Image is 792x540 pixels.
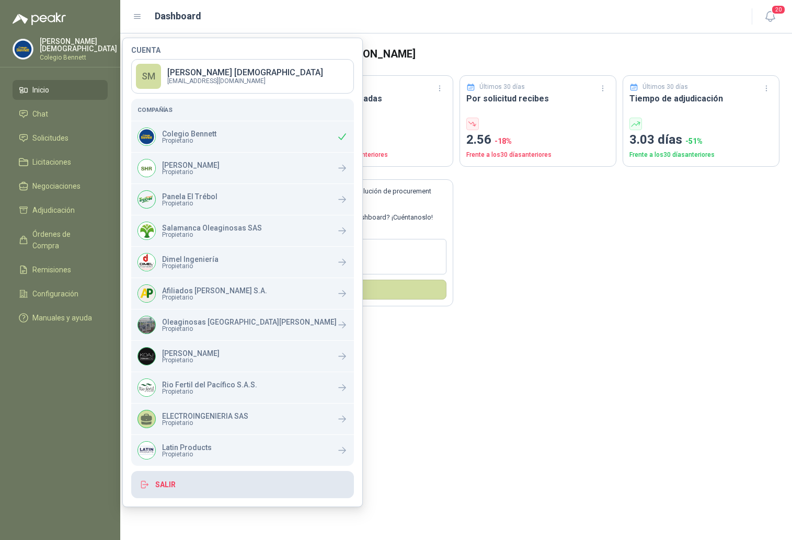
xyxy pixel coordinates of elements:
img: Company Logo [138,348,155,365]
a: ELECTROINGENIERIA SASPropietario [131,404,354,434]
a: Solicitudes [13,128,108,148]
h3: Bienvenido de [DEMOGRAPHIC_DATA][PERSON_NAME] [150,46,779,62]
span: Adjudicación [32,204,75,216]
span: Propietario [162,294,267,301]
a: Company Logo[PERSON_NAME]Propietario [131,341,354,372]
span: Configuración [32,288,78,300]
span: Propietario [162,263,219,269]
a: Company LogoLatin ProductsPropietario [131,435,354,466]
span: Manuales y ayuda [32,312,92,324]
p: Panela El Trébol [162,193,217,200]
span: -51 % [685,137,703,145]
p: [EMAIL_ADDRESS][DOMAIN_NAME] [167,78,323,84]
span: Propietario [162,420,248,426]
p: Rio Fertil del Pacífico S.A.S. [162,381,257,388]
p: Últimos 30 días [479,82,525,92]
h5: Compañías [137,105,348,114]
span: Remisiones [32,264,71,275]
a: Licitaciones [13,152,108,172]
img: Company Logo [138,222,155,239]
img: Company Logo [138,442,155,459]
p: [PERSON_NAME] [DEMOGRAPHIC_DATA] [40,38,117,52]
span: Chat [32,108,48,120]
span: Propietario [162,388,257,395]
a: Company LogoPanela El TrébolPropietario [131,184,354,215]
p: 3.03 días [629,130,773,150]
span: Propietario [162,232,262,238]
h3: Por solicitud recibes [466,92,610,105]
p: Salamanca Oleaginosas SAS [162,224,262,232]
p: ELECTROINGENIERIA SAS [162,412,248,420]
img: Company Logo [138,379,155,396]
p: Oleaginosas [GEOGRAPHIC_DATA][PERSON_NAME] [162,318,337,326]
p: Colegio Bennett [40,54,117,61]
p: Últimos 30 días [642,82,688,92]
a: SM[PERSON_NAME] [DEMOGRAPHIC_DATA][EMAIL_ADDRESS][DOMAIN_NAME] [131,59,354,94]
span: Licitaciones [32,156,71,168]
span: Propietario [162,137,216,144]
span: Propietario [162,326,337,332]
span: Propietario [162,200,217,206]
a: Remisiones [13,260,108,280]
h3: Tiempo de adjudicación [629,92,773,105]
button: 20 [761,7,779,26]
span: -18 % [495,137,512,145]
p: Frente a los 30 días anteriores [466,150,610,160]
a: Company LogoOleaginosas [GEOGRAPHIC_DATA][PERSON_NAME]Propietario [131,309,354,340]
button: Salir [131,471,354,498]
p: [PERSON_NAME] [162,162,220,169]
a: Adjudicación [13,200,108,220]
h4: Cuenta [131,47,354,54]
img: Company Logo [138,191,155,208]
p: Colegio Bennett [162,130,216,137]
a: Órdenes de Compra [13,224,108,256]
p: Latin Products [162,444,212,451]
a: Company LogoSalamanca Oleaginosas SASPropietario [131,215,354,246]
a: Manuales y ayuda [13,308,108,328]
span: Órdenes de Compra [32,228,98,251]
span: 20 [771,5,786,15]
img: Company Logo [138,128,155,145]
img: Company Logo [138,159,155,177]
img: Company Logo [138,316,155,334]
p: 2.56 [466,130,610,150]
img: Company Logo [13,39,33,59]
span: Propietario [162,451,212,457]
a: Company LogoRio Fertil del Pacífico S.A.S.Propietario [131,372,354,403]
span: Propietario [162,357,220,363]
p: Frente a los 30 días anteriores [629,150,773,160]
a: Company LogoAfiliados [PERSON_NAME] S.A.Propietario [131,278,354,309]
a: Configuración [13,284,108,304]
p: Dimel Ingeniería [162,256,219,263]
p: [PERSON_NAME] [162,350,220,357]
span: Solicitudes [32,132,68,144]
p: Afiliados [PERSON_NAME] S.A. [162,287,267,294]
span: Inicio [32,84,49,96]
img: Company Logo [138,285,155,302]
img: Company Logo [138,254,155,271]
p: [PERSON_NAME] [DEMOGRAPHIC_DATA] [167,68,323,77]
img: Logo peakr [13,13,66,25]
a: Negociaciones [13,176,108,196]
a: Company Logo[PERSON_NAME]Propietario [131,153,354,183]
div: SM [136,64,161,89]
span: Propietario [162,169,220,175]
a: Inicio [13,80,108,100]
div: Company LogoColegio BennettPropietario [131,121,354,152]
h1: Dashboard [155,9,201,24]
a: Chat [13,104,108,124]
span: Negociaciones [32,180,81,192]
a: Company LogoDimel IngenieríaPropietario [131,247,354,278]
